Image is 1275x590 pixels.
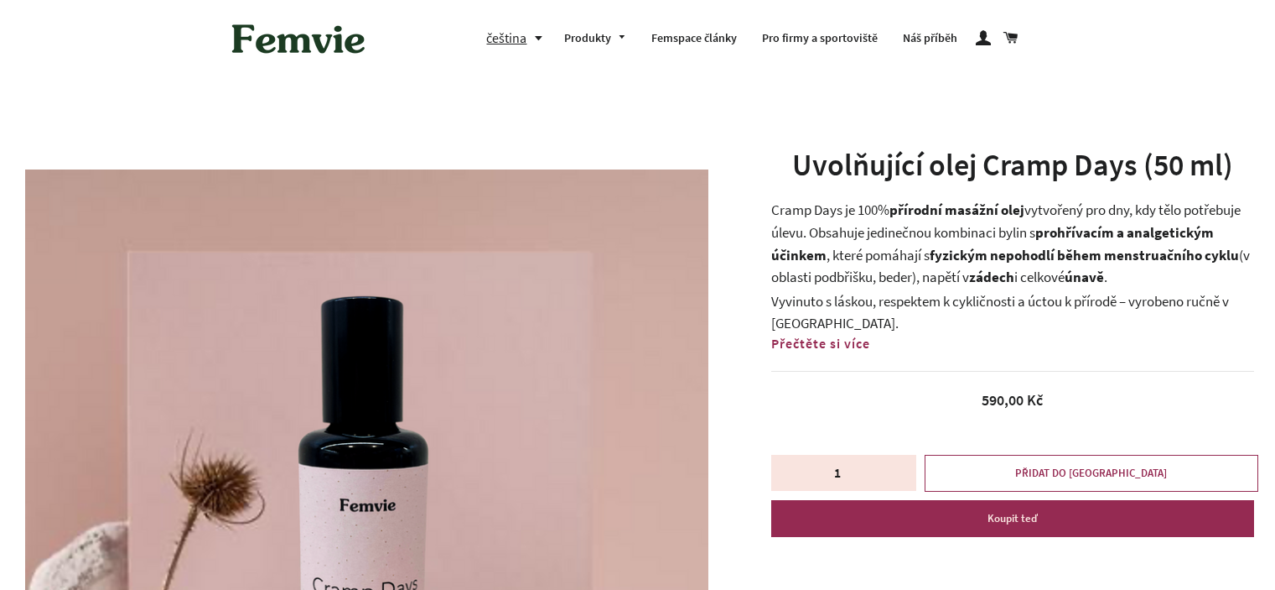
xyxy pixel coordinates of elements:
[223,13,374,65] img: Femvie
[930,246,1239,264] strong: fyzickým nepohodlí během menstruačního cyklu
[552,17,639,60] a: Produkty
[890,17,970,60] a: Náš příběh
[486,27,552,50] button: čeština
[925,455,1258,492] button: PŘIDAT DO [GEOGRAPHIC_DATA]
[771,335,870,352] span: Přečtěte si více
[771,500,1254,537] button: Koupit teď
[771,290,1254,335] p: Vyvinuto s láskou, respektem k cykličnosti a úctou k přírodě – vyrobeno ručně v [GEOGRAPHIC_DATA].
[1015,466,1167,480] span: PŘIDAT DO [GEOGRAPHIC_DATA]
[889,201,1024,219] strong: přírodní masážní olej
[982,390,1043,410] span: 590,00 Kč
[1065,268,1104,286] strong: únavě
[771,199,1254,288] p: Cramp Days je 100% vytvořený pro dny, kdy tělo potřebuje úlevu. Obsahuje jedinečnou kombinaci byl...
[749,17,890,60] a: Pro firmy a sportoviště
[639,17,749,60] a: Femspace články
[771,246,1250,287] span: (v oblasti podbřišku, beder)
[771,223,1214,264] strong: prohřívacím a analgetickým účinkem
[771,144,1254,186] h1: Uvolňující olej Cramp Days (50 ml)
[969,268,1014,286] strong: zádech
